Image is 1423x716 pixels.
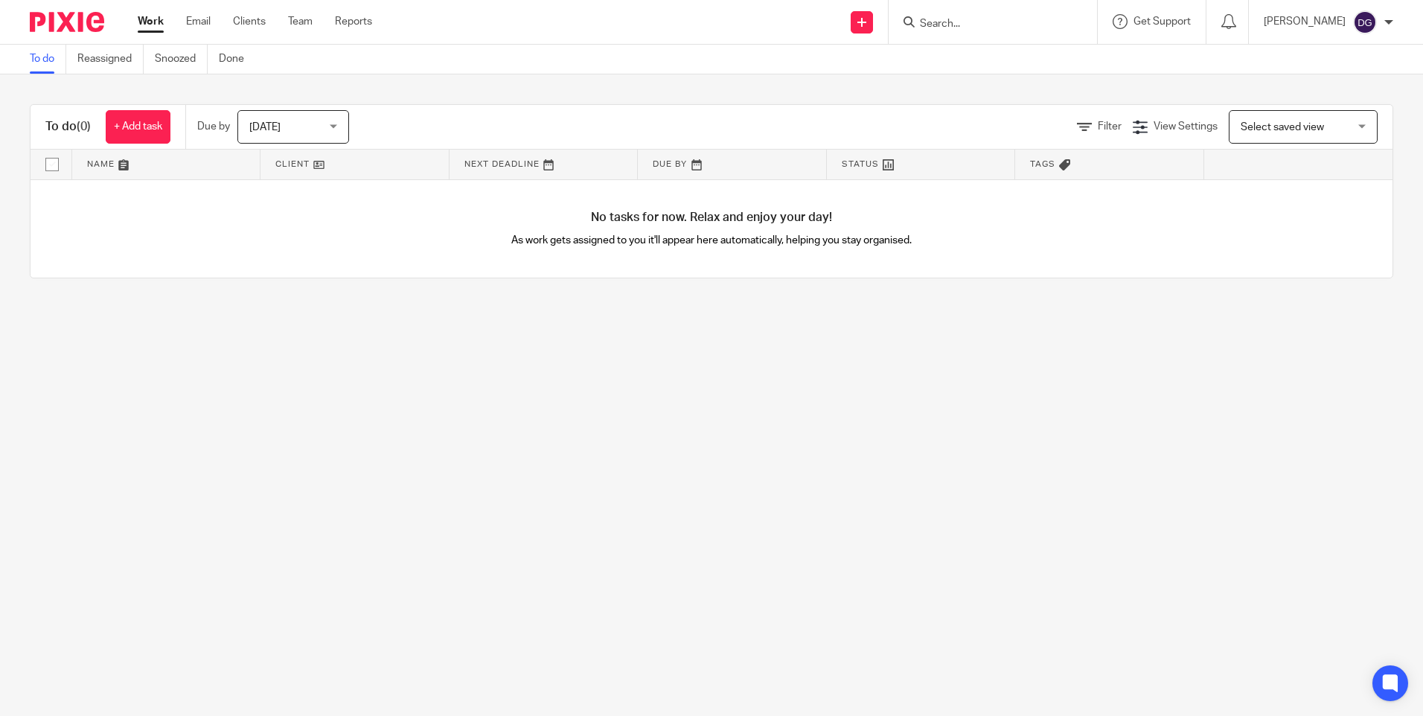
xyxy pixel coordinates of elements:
[1264,14,1346,29] p: [PERSON_NAME]
[1353,10,1377,34] img: svg%3E
[31,210,1392,226] h4: No tasks for now. Relax and enjoy your day!
[288,14,313,29] a: Team
[30,12,104,32] img: Pixie
[1133,16,1191,27] span: Get Support
[249,122,281,132] span: [DATE]
[77,45,144,74] a: Reassigned
[45,119,91,135] h1: To do
[335,14,372,29] a: Reports
[155,45,208,74] a: Snoozed
[1241,122,1324,132] span: Select saved view
[138,14,164,29] a: Work
[197,119,230,134] p: Due by
[918,18,1052,31] input: Search
[233,14,266,29] a: Clients
[219,45,255,74] a: Done
[1098,121,1122,132] span: Filter
[106,110,170,144] a: + Add task
[1030,160,1055,168] span: Tags
[1154,121,1218,132] span: View Settings
[186,14,211,29] a: Email
[77,121,91,132] span: (0)
[30,45,66,74] a: To do
[371,233,1052,248] p: As work gets assigned to you it'll appear here automatically, helping you stay organised.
